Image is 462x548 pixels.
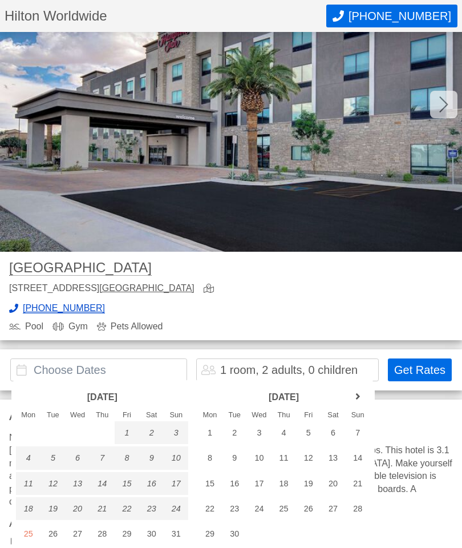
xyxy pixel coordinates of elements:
[197,446,222,469] div: 8
[99,283,194,293] a: [GEOGRAPHIC_DATA]
[222,472,247,495] div: 16
[164,446,188,469] div: 10
[346,412,370,419] div: Sun
[40,472,65,495] div: 12
[40,388,164,406] header: [DATE]
[197,412,222,419] div: Mon
[9,432,453,508] div: Near [GEOGRAPHIC_DATA] Family Medical With a stay at [GEOGRAPHIC_DATA] in [GEOGRAPHIC_DATA], you'...
[204,284,218,295] a: view map
[9,409,453,422] h3: About [GEOGRAPHIC_DATA]
[222,522,247,545] div: 30
[247,446,271,469] div: 10
[40,522,65,545] div: 26
[5,9,326,23] h1: Hilton Worldwide
[9,284,194,295] div: [STREET_ADDRESS]
[139,497,164,520] div: 23
[346,472,370,495] div: 21
[296,497,321,520] div: 26
[65,522,90,545] div: 27
[164,421,188,444] div: 3
[40,412,65,419] div: Tue
[16,497,40,520] div: 18
[271,497,296,520] div: 25
[65,497,90,520] div: 20
[247,472,271,495] div: 17
[139,412,164,419] div: Sat
[222,446,247,469] div: 9
[139,472,164,495] div: 16
[115,446,139,469] div: 8
[40,497,65,520] div: 19
[348,10,451,23] span: [PHONE_NUMBER]
[115,472,139,495] div: 15
[296,421,321,444] div: 5
[139,446,164,469] div: 9
[164,472,188,495] div: 17
[197,472,222,495] div: 15
[65,446,90,469] div: 6
[10,358,187,381] input: Choose Dates
[90,446,115,469] div: 7
[197,497,222,520] div: 22
[346,421,370,444] div: 7
[16,472,40,495] div: 11
[90,412,115,419] div: Thu
[65,472,90,495] div: 13
[388,358,452,381] button: Get Rates
[139,421,164,444] div: 2
[247,497,271,520] div: 24
[139,522,164,545] div: 30
[115,522,139,545] div: 29
[115,412,139,419] div: Fri
[90,497,115,520] div: 21
[346,446,370,469] div: 14
[16,412,40,419] div: Mon
[40,446,65,469] div: 5
[349,388,366,405] a: next month
[271,421,296,444] div: 4
[296,446,321,469] div: 12
[222,412,247,419] div: Tue
[90,472,115,495] div: 14
[321,472,345,495] div: 20
[271,446,296,469] div: 11
[222,421,247,444] div: 2
[271,412,296,419] div: Thu
[9,517,453,529] h3: Amenities
[16,446,40,469] div: 4
[97,322,163,331] div: Pets Allowed
[197,421,222,444] div: 1
[222,497,247,520] div: 23
[164,412,188,419] div: Sun
[220,364,358,376] div: 1 room, 2 adults, 0 children
[321,446,345,469] div: 13
[115,421,139,444] div: 1
[65,412,90,419] div: Wed
[321,421,345,444] div: 6
[321,497,345,520] div: 27
[222,388,346,406] header: [DATE]
[296,412,321,419] div: Fri
[9,322,43,331] div: Pool
[90,522,115,545] div: 28
[247,421,271,444] div: 3
[346,497,370,520] div: 28
[321,412,345,419] div: Sat
[271,472,296,495] div: 18
[164,522,188,545] div: 31
[197,522,222,545] div: 29
[115,497,139,520] div: 22
[16,522,40,545] div: 25
[326,5,457,27] button: Call
[52,322,88,331] div: Gym
[296,472,321,495] div: 19
[9,538,226,547] div: 24-hour business center
[164,497,188,520] div: 24
[247,412,271,419] div: Wed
